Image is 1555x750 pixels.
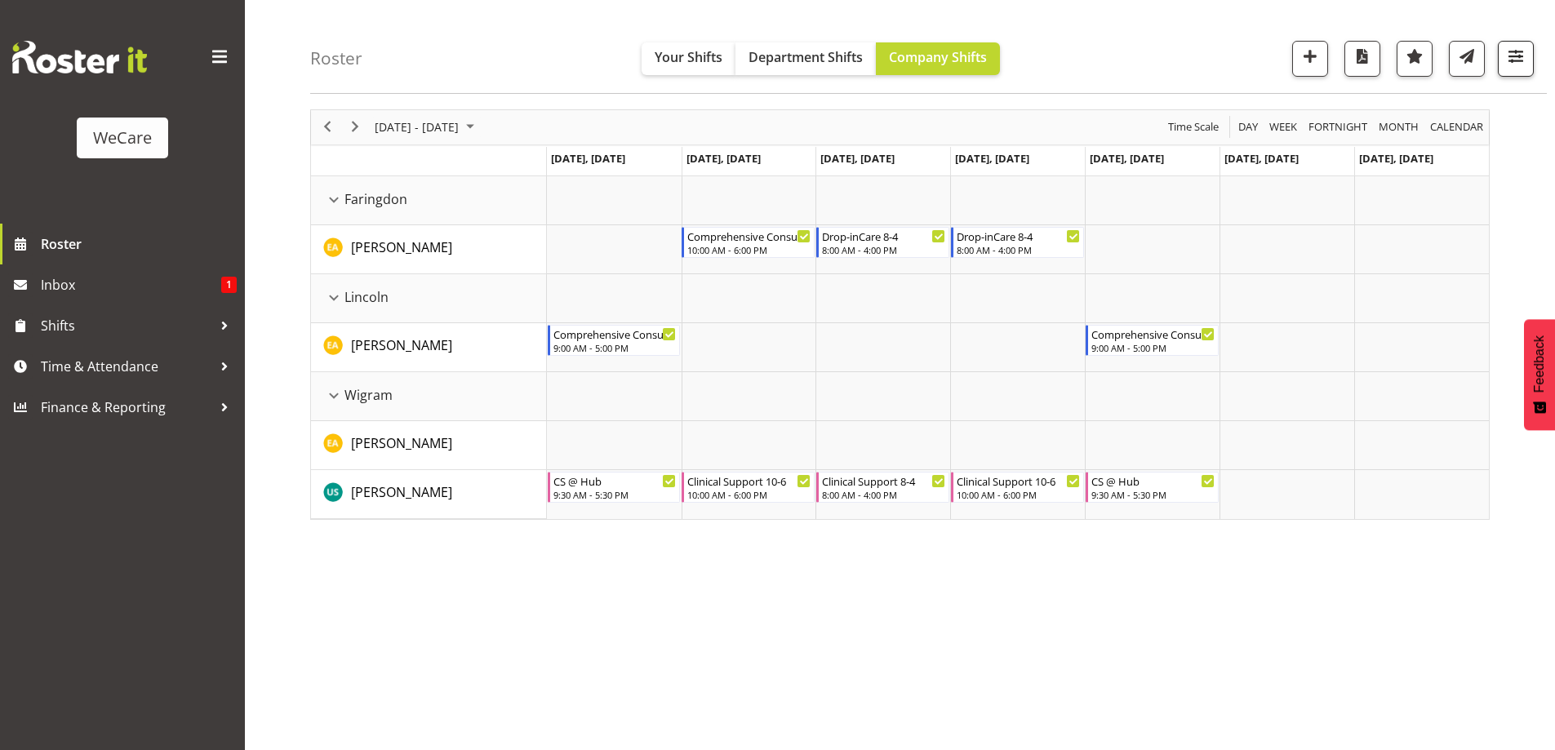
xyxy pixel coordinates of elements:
span: Lincoln [344,287,389,307]
span: Finance & Reporting [41,395,212,419]
span: Time & Attendance [41,354,212,379]
span: Week [1268,117,1299,137]
div: next period [341,110,369,144]
button: October 2025 [372,117,482,137]
span: Fortnight [1307,117,1369,137]
button: Timeline Day [1236,117,1261,137]
div: Ena Advincula"s event - Drop-inCare 8-4 Begin From Wednesday, October 15, 2025 at 8:00:00 AM GMT+... [816,227,949,258]
img: Rosterit website logo [12,41,147,73]
span: [PERSON_NAME] [351,483,452,501]
button: Previous [317,117,339,137]
div: 8:00 AM - 4:00 PM [957,243,1080,256]
div: Ena Advincula"s event - Comprehensive Consult Begin From Friday, October 17, 2025 at 9:00:00 AM G... [1086,325,1219,356]
a: [PERSON_NAME] [351,482,452,502]
span: Time Scale [1166,117,1220,137]
span: calendar [1428,117,1485,137]
td: Wigram resource [311,372,547,421]
button: Send a list of all shifts for the selected filtered period to all rostered employees. [1449,41,1485,77]
div: Ena Advincula"s event - Drop-inCare 8-4 Begin From Thursday, October 16, 2025 at 8:00:00 AM GMT+1... [951,227,1084,258]
div: 9:30 AM - 5:30 PM [1091,488,1215,501]
div: previous period [313,110,341,144]
button: Time Scale [1166,117,1222,137]
div: Comprehensive Consult [1091,326,1215,342]
a: [PERSON_NAME] [351,237,452,257]
div: Clinical Support 8-4 [822,473,945,489]
div: Clinical Support 10-6 [957,473,1080,489]
button: Timeline Week [1267,117,1300,137]
div: Udani Senanayake"s event - CS @ Hub Begin From Friday, October 17, 2025 at 9:30:00 AM GMT+13:00 E... [1086,472,1219,503]
div: WeCare [93,126,152,150]
div: 9:30 AM - 5:30 PM [553,488,677,501]
div: Drop-inCare 8-4 [957,228,1080,244]
a: [PERSON_NAME] [351,335,452,355]
td: Ena Advincula resource [311,323,547,372]
span: Faringdon [344,189,407,209]
div: Udani Senanayake"s event - Clinical Support 10-6 Begin From Tuesday, October 14, 2025 at 10:00:00... [682,472,815,503]
button: Highlight an important date within the roster. [1397,41,1433,77]
td: Udani Senanayake resource [311,470,547,519]
a: [PERSON_NAME] [351,433,452,453]
button: Company Shifts [876,42,1000,75]
td: Faringdon resource [311,176,547,225]
div: 10:00 AM - 6:00 PM [687,243,811,256]
div: Comprehensive Consult [553,326,677,342]
button: Add a new shift [1292,41,1328,77]
div: 10:00 AM - 6:00 PM [957,488,1080,501]
span: [DATE], [DATE] [1224,151,1299,166]
div: CS @ Hub [553,473,677,489]
div: October 13 - 19, 2025 [369,110,484,144]
span: Your Shifts [655,48,722,66]
span: [DATE], [DATE] [1359,151,1433,166]
div: Clinical Support 10-6 [687,473,811,489]
span: [DATE], [DATE] [686,151,761,166]
span: [DATE], [DATE] [820,151,895,166]
span: [DATE], [DATE] [551,151,625,166]
span: Shifts [41,313,212,338]
span: Day [1237,117,1260,137]
div: Udani Senanayake"s event - Clinical Support 8-4 Begin From Wednesday, October 15, 2025 at 8:00:00... [816,472,949,503]
div: Comprehensive Consult 10-6 [687,228,811,244]
span: Month [1377,117,1420,137]
div: Ena Advincula"s event - Comprehensive Consult Begin From Monday, October 13, 2025 at 9:00:00 AM G... [548,325,681,356]
div: Udani Senanayake"s event - Clinical Support 10-6 Begin From Thursday, October 16, 2025 at 10:00:0... [951,472,1084,503]
span: [PERSON_NAME] [351,336,452,354]
button: Your Shifts [642,42,735,75]
div: 8:00 AM - 4:00 PM [822,243,945,256]
span: Wigram [344,385,393,405]
button: Timeline Month [1376,117,1422,137]
button: Department Shifts [735,42,876,75]
span: [PERSON_NAME] [351,434,452,452]
span: Company Shifts [889,48,987,66]
div: Ena Advincula"s event - Comprehensive Consult 10-6 Begin From Tuesday, October 14, 2025 at 10:00:... [682,227,815,258]
span: [DATE], [DATE] [1090,151,1164,166]
div: CS @ Hub [1091,473,1215,489]
div: 9:00 AM - 5:00 PM [553,341,677,354]
button: Month [1428,117,1486,137]
div: 8:00 AM - 4:00 PM [822,488,945,501]
span: 1 [221,277,237,293]
div: Timeline Week of October 13, 2025 [310,109,1490,520]
span: [DATE] - [DATE] [373,117,460,137]
button: Next [344,117,367,137]
span: [DATE], [DATE] [955,151,1029,166]
button: Fortnight [1306,117,1371,137]
span: [PERSON_NAME] [351,238,452,256]
div: Udani Senanayake"s event - CS @ Hub Begin From Monday, October 13, 2025 at 9:30:00 AM GMT+13:00 E... [548,472,681,503]
div: 10:00 AM - 6:00 PM [687,488,811,501]
h4: Roster [310,49,362,68]
td: Lincoln resource [311,274,547,323]
td: Ena Advincula resource [311,421,547,470]
button: Download a PDF of the roster according to the set date range. [1344,41,1380,77]
div: Drop-inCare 8-4 [822,228,945,244]
span: Department Shifts [749,48,863,66]
td: Ena Advincula resource [311,225,547,274]
span: Inbox [41,273,221,297]
div: 9:00 AM - 5:00 PM [1091,341,1215,354]
button: Filter Shifts [1498,41,1534,77]
span: Feedback [1532,335,1547,393]
button: Feedback - Show survey [1524,319,1555,430]
table: Timeline Week of October 13, 2025 [547,176,1489,519]
span: Roster [41,232,237,256]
